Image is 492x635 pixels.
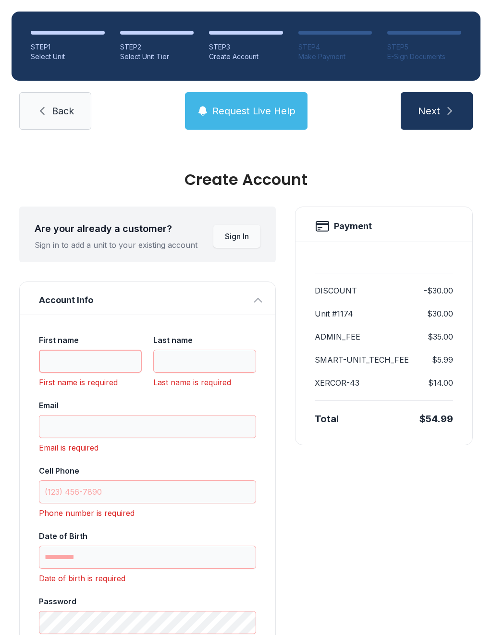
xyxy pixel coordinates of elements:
span: Next [418,104,440,118]
div: Make Payment [298,52,372,61]
div: STEP 5 [387,42,461,52]
div: Select Unit Tier [120,52,194,61]
input: Date of Birth [39,546,256,569]
div: Email [39,400,256,411]
input: Cell Phone [39,480,256,503]
div: Last name [153,334,256,346]
div: $54.99 [419,412,453,426]
div: E-Sign Documents [387,52,461,61]
span: Sign In [225,231,249,242]
input: Email [39,415,256,438]
dt: SMART-UNIT_TECH_FEE [315,354,409,366]
dt: Unit #1174 [315,308,353,319]
div: STEP 2 [120,42,194,52]
div: First name is required [39,377,142,388]
div: Date of birth is required [39,573,256,584]
div: Cell Phone [39,465,256,476]
div: Create Account [209,52,283,61]
div: Select Unit [31,52,105,61]
h2: Payment [334,220,372,233]
button: Account Info [20,282,275,315]
dd: $5.99 [432,354,453,366]
span: Account Info [39,293,248,307]
div: STEP 4 [298,42,372,52]
input: First name [39,350,142,373]
div: First name [39,334,142,346]
div: STEP 3 [209,42,283,52]
div: STEP 1 [31,42,105,52]
div: Sign in to add a unit to your existing account [35,239,197,251]
span: Request Live Help [212,104,295,118]
div: Create Account [19,172,473,187]
div: Password [39,596,256,607]
input: Last name [153,350,256,373]
dd: $30.00 [427,308,453,319]
dd: -$30.00 [424,285,453,296]
div: Total [315,412,339,426]
input: Password [39,611,256,634]
dt: DISCOUNT [315,285,357,296]
span: Back [52,104,74,118]
dd: $14.00 [428,377,453,389]
dt: XERCOR-43 [315,377,359,389]
div: Are your already a customer? [35,222,197,235]
dt: ADMIN_FEE [315,331,360,342]
dd: $35.00 [428,331,453,342]
div: Email is required [39,442,256,453]
div: Last name is required [153,377,256,388]
div: Phone number is required [39,507,256,519]
div: Date of Birth [39,530,256,542]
